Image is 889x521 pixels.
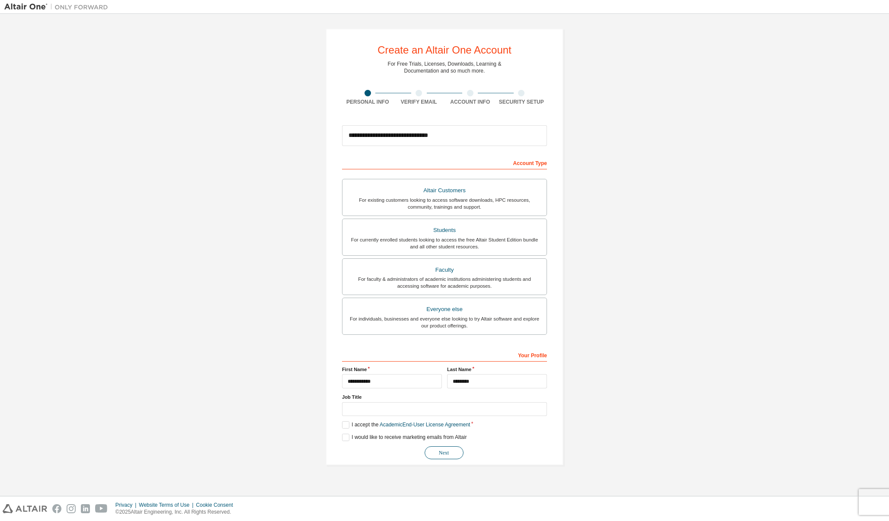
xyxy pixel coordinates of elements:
[115,508,238,516] p: © 2025 Altair Engineering, Inc. All Rights Reserved.
[342,156,547,169] div: Account Type
[52,504,61,513] img: facebook.svg
[425,446,464,459] button: Next
[348,197,541,210] div: For existing customers looking to access software downloads, HPC resources, community, trainings ...
[342,348,547,362] div: Your Profile
[393,98,445,105] div: Verify Email
[342,434,467,441] label: I would like to receive marketing emails from Altair
[81,504,90,513] img: linkedin.svg
[348,184,541,197] div: Altair Customers
[115,502,139,508] div: Privacy
[348,276,541,289] div: For faculty & administrators of academic institutions administering students and accessing softwa...
[348,264,541,276] div: Faculty
[4,3,112,11] img: Altair One
[342,98,393,105] div: Personal Info
[95,504,108,513] img: youtube.svg
[342,421,470,429] label: I accept the
[388,60,502,74] div: For Free Trials, Licenses, Downloads, Learning & Documentation and so much more.
[139,502,196,508] div: Website Terms of Use
[67,504,76,513] img: instagram.svg
[447,366,547,373] label: Last Name
[377,45,512,55] div: Create an Altair One Account
[348,303,541,315] div: Everyone else
[3,504,47,513] img: altair_logo.svg
[444,98,496,105] div: Account Info
[196,502,238,508] div: Cookie Consent
[342,366,442,373] label: First Name
[348,224,541,236] div: Students
[348,315,541,329] div: For individuals, businesses and everyone else looking to try Altair software and explore our prod...
[380,422,470,428] a: Academic End-User License Agreement
[496,98,547,105] div: Security Setup
[348,236,541,250] div: For currently enrolled students looking to access the free Altair Student Edition bundle and all ...
[342,394,547,400] label: Job Title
